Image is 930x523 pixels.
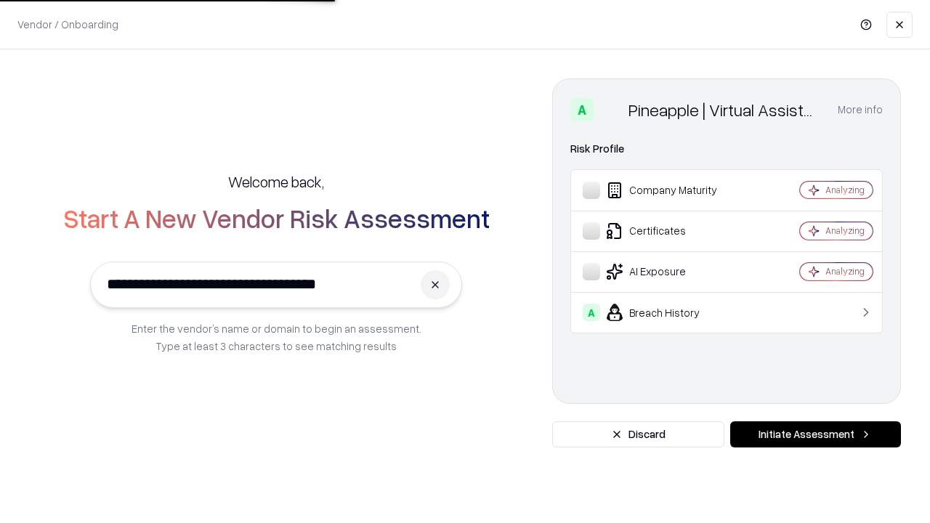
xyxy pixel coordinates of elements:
[132,320,421,354] p: Enter the vendor’s name or domain to begin an assessment. Type at least 3 characters to see match...
[552,421,724,447] button: Discard
[583,222,756,240] div: Certificates
[825,265,865,277] div: Analyzing
[583,182,756,199] div: Company Maturity
[730,421,901,447] button: Initiate Assessment
[825,224,865,237] div: Analyzing
[63,203,490,232] h2: Start A New Vendor Risk Assessment
[17,17,118,32] p: Vendor / Onboarding
[570,98,594,121] div: A
[583,263,756,280] div: AI Exposure
[838,97,883,123] button: More info
[628,98,820,121] div: Pineapple | Virtual Assistant Agency
[228,171,324,192] h5: Welcome back,
[583,304,756,321] div: Breach History
[570,140,883,158] div: Risk Profile
[599,98,623,121] img: Pineapple | Virtual Assistant Agency
[583,304,600,321] div: A
[825,184,865,196] div: Analyzing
